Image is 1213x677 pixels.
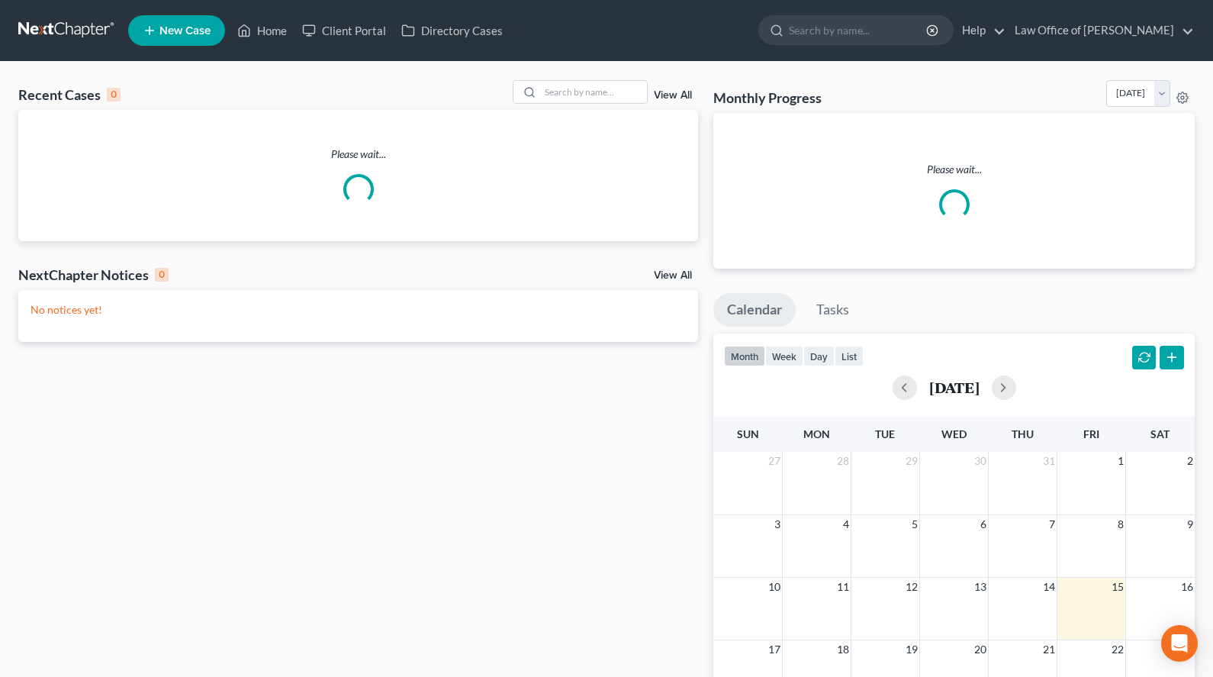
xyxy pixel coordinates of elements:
[929,379,980,395] h2: [DATE]
[1179,578,1195,596] span: 16
[789,16,928,44] input: Search by name...
[835,452,851,470] span: 28
[973,452,988,470] span: 30
[973,578,988,596] span: 13
[1150,427,1170,440] span: Sat
[973,640,988,659] span: 20
[654,90,692,101] a: View All
[726,162,1182,177] p: Please wait...
[230,17,294,44] a: Home
[654,270,692,281] a: View All
[1186,452,1195,470] span: 2
[31,302,686,318] p: No notices yet!
[540,81,647,103] input: Search by name...
[904,452,919,470] span: 29
[767,452,782,470] span: 27
[835,578,851,596] span: 11
[1041,640,1057,659] span: 21
[1116,515,1125,534] span: 8
[765,346,803,366] button: week
[841,515,851,534] span: 4
[1012,427,1034,440] span: Thu
[803,346,835,366] button: day
[835,346,864,366] button: list
[107,88,121,102] div: 0
[1041,452,1057,470] span: 31
[1161,625,1198,662] div: Open Intercom Messenger
[954,17,1005,44] a: Help
[910,515,919,534] span: 5
[713,293,796,327] a: Calendar
[767,578,782,596] span: 10
[1041,578,1057,596] span: 14
[18,85,121,104] div: Recent Cases
[1047,515,1057,534] span: 7
[294,17,394,44] a: Client Portal
[18,266,169,284] div: NextChapter Notices
[773,515,782,534] span: 3
[979,515,988,534] span: 6
[737,427,759,440] span: Sun
[1083,427,1099,440] span: Fri
[159,25,211,37] span: New Case
[1007,17,1194,44] a: Law Office of [PERSON_NAME]
[875,427,895,440] span: Tue
[904,578,919,596] span: 12
[713,89,822,107] h3: Monthly Progress
[904,640,919,659] span: 19
[803,427,830,440] span: Mon
[941,427,967,440] span: Wed
[1186,515,1195,534] span: 9
[803,293,863,327] a: Tasks
[724,346,765,366] button: month
[1110,640,1125,659] span: 22
[394,17,510,44] a: Directory Cases
[1110,578,1125,596] span: 15
[18,147,698,162] p: Please wait...
[155,268,169,282] div: 0
[835,640,851,659] span: 18
[1116,452,1125,470] span: 1
[767,640,782,659] span: 17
